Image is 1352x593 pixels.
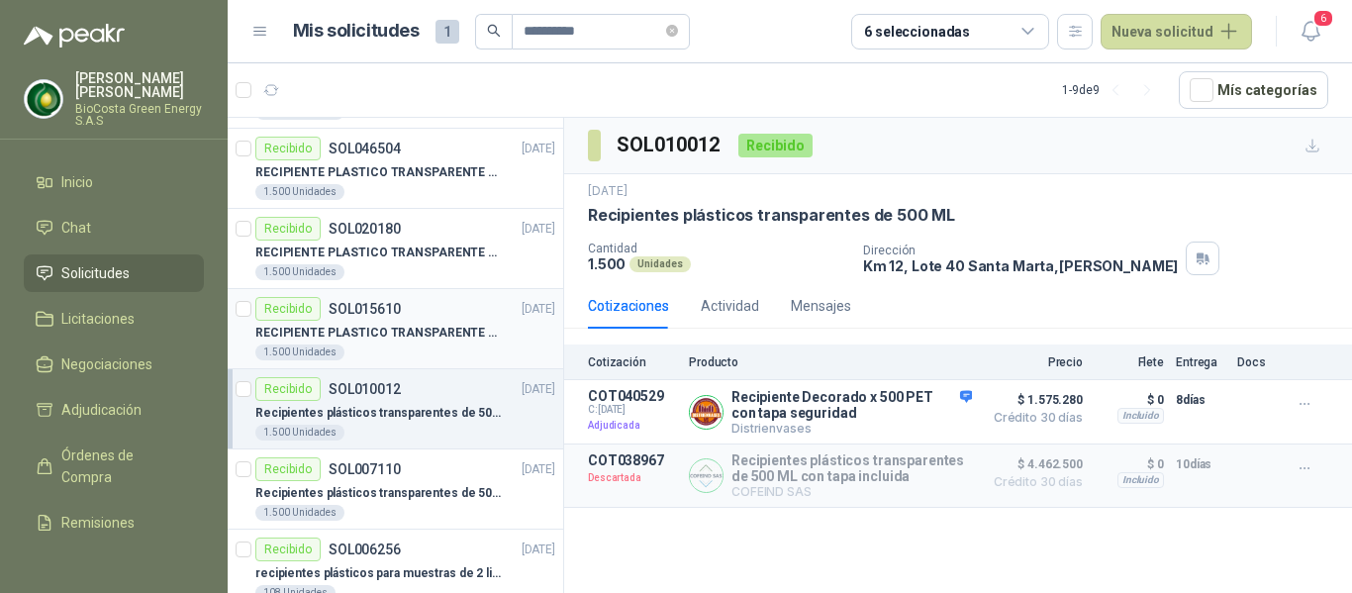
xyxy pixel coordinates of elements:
[617,130,723,160] h3: SOL010012
[255,377,321,401] div: Recibido
[255,217,321,241] div: Recibido
[522,541,555,559] p: [DATE]
[666,25,678,37] span: close-circle
[329,543,401,556] p: SOL006256
[255,538,321,561] div: Recibido
[738,134,813,157] div: Recibido
[329,302,401,316] p: SOL015610
[228,369,563,449] a: RecibidoSOL010012[DATE] Recipientes plásticos transparentes de 500 ML1.500 Unidades
[1179,71,1328,109] button: Mís categorías
[255,564,502,583] p: recipientes plásticos para muestras de 2 litros
[61,171,93,193] span: Inicio
[588,205,955,226] p: Recipientes plásticos transparentes de 500 ML
[863,257,1178,274] p: Km 12, Lote 40 Santa Marta , [PERSON_NAME]
[61,512,135,534] span: Remisiones
[701,295,759,317] div: Actividad
[791,295,851,317] div: Mensajes
[731,421,972,436] p: Distrienvases
[61,353,152,375] span: Negociaciones
[689,355,972,369] p: Producto
[255,244,502,262] p: RECIPIENTE PLASTICO TRANSPARENTE 500 ML
[24,254,204,292] a: Solicitudes
[255,163,502,182] p: RECIPIENTE PLASTICO TRANSPARENTE 500 ML
[1117,408,1164,424] div: Incluido
[588,452,677,468] p: COT038967
[522,380,555,399] p: [DATE]
[255,264,344,280] div: 1.500 Unidades
[61,262,130,284] span: Solicitudes
[255,297,321,321] div: Recibido
[61,399,142,421] span: Adjudicación
[984,452,1083,476] span: $ 4.462.500
[522,220,555,239] p: [DATE]
[61,308,135,330] span: Licitaciones
[984,476,1083,488] span: Crédito 30 días
[255,345,344,360] div: 1.500 Unidades
[255,137,321,160] div: Recibido
[75,71,204,99] p: [PERSON_NAME] [PERSON_NAME]
[588,295,669,317] div: Cotizaciones
[731,389,972,421] p: Recipiente Decorado x 500 PET con tapa seguridad
[666,22,678,41] span: close-circle
[255,404,502,423] p: Recipientes plásticos transparentes de 500 ML
[329,462,401,476] p: SOL007110
[1117,472,1164,488] div: Incluido
[24,209,204,247] a: Chat
[24,163,204,201] a: Inicio
[588,182,628,201] p: [DATE]
[588,404,677,416] span: C: [DATE]
[228,449,563,530] a: RecibidoSOL007110[DATE] Recipientes plásticos transparentes de 500 ML1.500 Unidades
[24,300,204,338] a: Licitaciones
[731,452,972,484] p: Recipientes plásticos transparentes de 500 ML con tapa incluida
[629,256,691,272] div: Unidades
[984,412,1083,424] span: Crédito 30 días
[24,504,204,542] a: Remisiones
[731,484,972,499] p: COFEIND SAS
[255,484,502,503] p: Recipientes plásticos transparentes de 500 ML
[588,255,626,272] p: 1.500
[228,209,563,289] a: RecibidoSOL020180[DATE] RECIPIENTE PLASTICO TRANSPARENTE 500 ML1.500 Unidades
[1095,452,1164,476] p: $ 0
[1312,9,1334,28] span: 6
[522,300,555,319] p: [DATE]
[61,217,91,239] span: Chat
[588,242,847,255] p: Cantidad
[1237,355,1277,369] p: Docs
[588,388,677,404] p: COT040529
[984,355,1083,369] p: Precio
[329,142,401,155] p: SOL046504
[1101,14,1252,49] button: Nueva solicitud
[24,391,204,429] a: Adjudicación
[24,437,204,496] a: Órdenes de Compra
[255,324,502,343] p: RECIPIENTE PLASTICO TRANSPARENTE 500 ML
[690,459,723,492] img: Company Logo
[863,244,1178,257] p: Dirección
[487,24,501,38] span: search
[228,129,563,209] a: RecibidoSOL046504[DATE] RECIPIENTE PLASTICO TRANSPARENTE 500 ML1.500 Unidades
[61,445,185,488] span: Órdenes de Compra
[588,355,677,369] p: Cotización
[435,20,459,44] span: 1
[329,382,401,396] p: SOL010012
[588,468,677,488] p: Descartada
[24,24,125,48] img: Logo peakr
[255,505,344,521] div: 1.500 Unidades
[522,140,555,158] p: [DATE]
[255,425,344,441] div: 1.500 Unidades
[255,184,344,200] div: 1.500 Unidades
[255,457,321,481] div: Recibido
[329,222,401,236] p: SOL020180
[1176,355,1225,369] p: Entrega
[24,346,204,383] a: Negociaciones
[690,396,723,429] img: Company Logo
[293,17,420,46] h1: Mis solicitudes
[1062,74,1163,106] div: 1 - 9 de 9
[984,388,1083,412] span: $ 1.575.280
[1095,355,1164,369] p: Flete
[228,289,563,369] a: RecibidoSOL015610[DATE] RECIPIENTE PLASTICO TRANSPARENTE 500 ML1.500 Unidades
[522,460,555,479] p: [DATE]
[588,416,677,436] p: Adjudicada
[75,103,204,127] p: BioCosta Green Energy S.A.S
[25,80,62,118] img: Company Logo
[1176,452,1225,476] p: 10 días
